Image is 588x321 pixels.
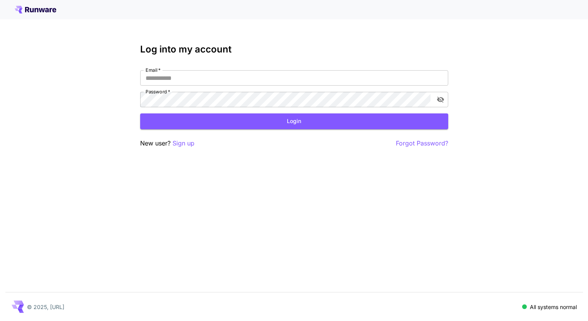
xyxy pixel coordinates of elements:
button: toggle password visibility [434,93,447,106]
p: © 2025, [URL] [27,303,64,311]
p: New user? [140,139,194,148]
h3: Log into my account [140,44,448,55]
button: Login [140,113,448,129]
button: Sign up [173,139,194,148]
button: Forgot Password? [396,139,448,148]
label: Email [146,67,161,73]
p: All systems normal [530,303,577,311]
label: Password [146,88,170,95]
